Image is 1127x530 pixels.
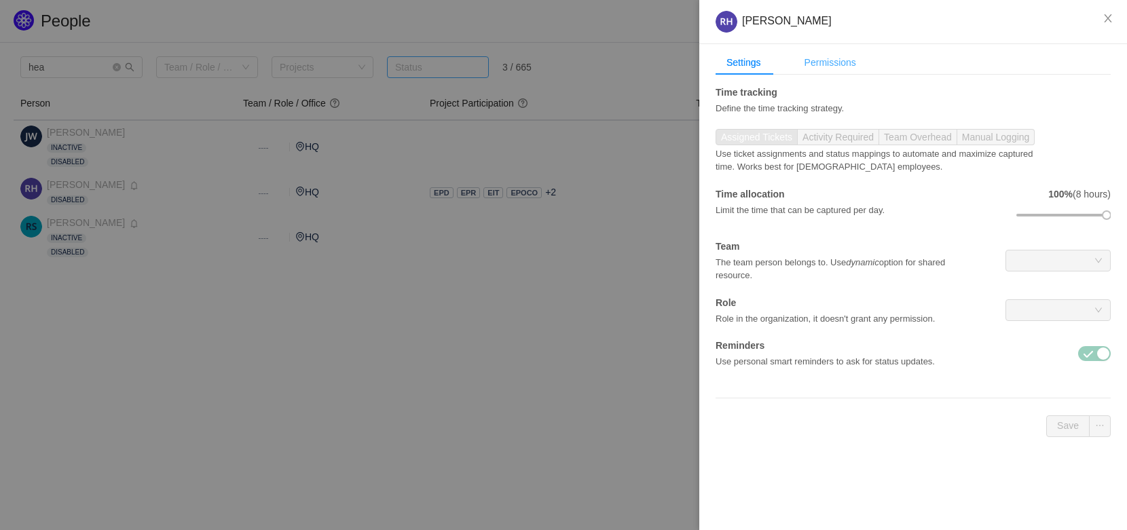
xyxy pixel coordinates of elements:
[716,145,1045,174] div: Use ticket assignments and status mappings to automate and maximize captured time. Works best for...
[802,132,874,143] span: Activity Required
[716,189,785,200] strong: Time allocation
[716,353,1012,368] div: Use personal smart reminders to ask for status updates.
[1094,257,1103,266] i: icon: down
[1089,415,1111,437] button: icon: ellipsis
[721,132,792,143] span: Assigned Tickets
[716,50,772,75] div: Settings
[716,11,737,33] img: 28a2482ac156f900a72cc19a9a868311
[716,202,1012,217] div: Limit the time that can be captured per day.
[716,297,736,308] strong: Role
[794,50,867,75] div: Permissions
[1041,189,1111,200] span: (8 hours)
[716,254,979,282] div: The team person belongs to. Use option for shared resource.
[716,11,1111,33] div: [PERSON_NAME]
[716,87,777,98] strong: Time tracking
[962,132,1030,143] span: Manual Logging
[1094,306,1103,316] i: icon: down
[846,257,879,267] em: dynamic
[716,310,979,326] div: Role in the organization, it doesn't grant any permission.
[716,241,740,252] strong: Team
[1103,13,1113,24] i: icon: close
[884,132,952,143] span: Team Overhead
[1046,415,1090,437] button: Save
[716,100,979,115] div: Define the time tracking strategy.
[716,340,764,351] strong: Reminders
[1048,189,1073,200] strong: 100%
